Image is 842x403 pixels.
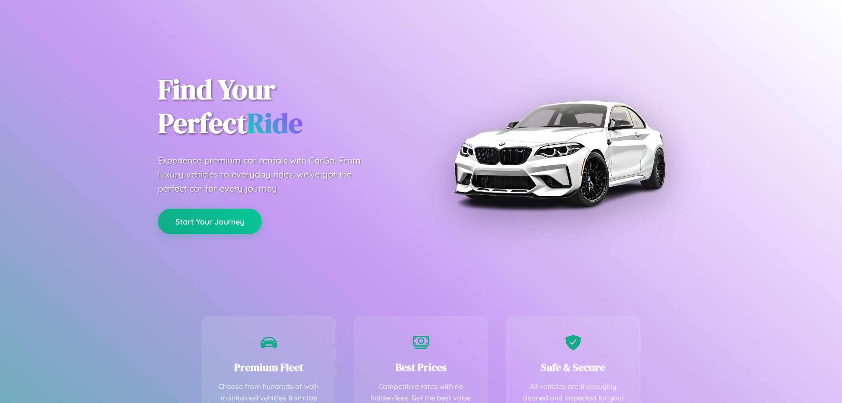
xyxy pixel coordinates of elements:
[158,209,262,234] button: Start Your Journey
[158,73,408,140] h1: Find Your Perfect
[215,360,323,374] h3: Premium Fleet
[367,360,475,374] h3: Best Prices
[247,104,303,142] span: Ride
[450,44,669,263] img: Premium BMW car rental vehicle
[158,153,377,196] p: Experience premium car rentals with CarGo. From luxury vehicles to everyday rides, we've got the ...
[519,360,627,374] h3: Safe & Secure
